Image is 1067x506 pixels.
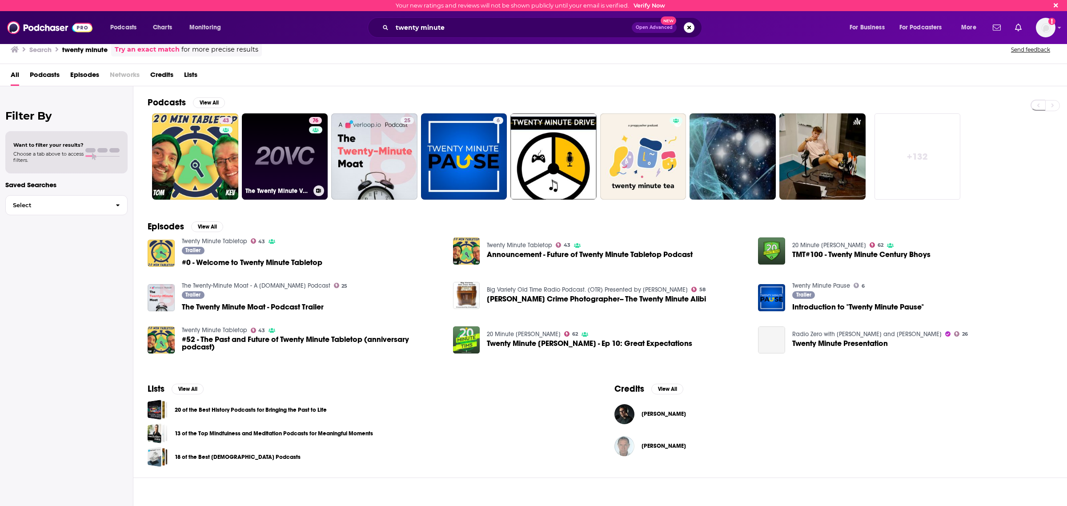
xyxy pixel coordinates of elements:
[792,330,942,338] a: Radio Zero with Rick and Rose
[874,113,961,200] a: +132
[5,195,128,215] button: Select
[792,282,850,289] a: Twenty Minute Pause
[843,20,896,35] button: open menu
[792,340,888,347] a: Twenty Minute Presentation
[148,221,184,232] h2: Episodes
[334,283,348,288] a: 25
[487,286,688,293] a: Big Variety Old Time Radio Podcast. (OTR) Presented by Chemdude
[376,17,710,38] div: Search podcasts, credits, & more...
[30,68,60,86] a: Podcasts
[758,326,785,353] a: Twenty Minute Presentation
[642,442,686,450] span: [PERSON_NAME]
[614,404,634,424] a: Harry Stebbings
[497,116,500,125] span: 6
[614,432,1053,460] button: Allan McCarthyAllan McCarthy
[110,68,140,86] span: Networks
[564,331,578,337] a: 62
[251,238,265,244] a: 43
[150,68,173,86] a: Credits
[148,97,225,108] a: PodcastsView All
[404,116,410,125] span: 25
[182,237,247,245] a: Twenty Minute Tabletop
[899,21,942,34] span: For Podcasters
[642,442,686,450] a: Allan McCarthy
[487,330,561,338] a: 20 Minute Tims
[989,20,1004,35] a: Show notifications dropdown
[219,117,233,124] a: 43
[556,242,570,248] a: 43
[175,429,373,438] a: 13 of the Top Mindfulness and Meditation Podcasts for Meaningful Moments
[193,97,225,108] button: View All
[182,336,442,351] a: #52 - The Past and Future of Twenty Minute Tabletop (anniversary podcast)
[792,241,866,249] a: 20 Minute Tims
[148,221,223,232] a: EpisodesView All
[5,181,128,189] p: Saved Searches
[258,240,265,244] span: 43
[148,284,175,311] img: The Twenty Minute Moat - Podcast Trailer
[181,44,258,55] span: for more precise results
[11,68,19,86] a: All
[185,248,201,253] span: Trailer
[148,423,168,443] span: 13 of the Top Mindfulness and Meditation Podcasts for Meaningful Moments
[453,326,480,353] img: Twenty Minute Tims - Ep 10: Great Expectations
[1036,18,1055,37] button: Show profile menu
[251,328,265,333] a: 43
[1011,20,1025,35] a: Show notifications dropdown
[309,117,322,124] a: 76
[13,151,84,163] span: Choose a tab above to access filters.
[758,237,785,265] img: TMT#100 - Twenty Minute Century Bhoys
[182,303,324,311] a: The Twenty Minute Moat - Podcast Trailer
[148,447,168,467] a: 18 of the Best Christian Podcasts
[182,282,330,289] a: The Twenty-Minute Moat - A Verloop.io Podcast
[70,68,99,86] a: Episodes
[634,2,665,9] a: Verify Now
[792,303,924,311] a: Introduction to "Twenty Minute Pause"
[245,187,310,195] h3: The Twenty Minute VC (20VC): Venture Capital | Startup Funding | The Pitch
[175,452,301,462] a: 18 of the Best [DEMOGRAPHIC_DATA] Podcasts
[7,19,92,36] a: Podchaser - Follow, Share and Rate Podcasts
[453,282,480,309] img: Casey Crime Photographer-- The Twenty Minute Alibi
[1048,18,1055,25] svg: Email not verified
[153,21,172,34] span: Charts
[148,326,175,353] a: #52 - The Past and Future of Twenty Minute Tabletop (anniversary podcast)
[110,21,136,34] span: Podcasts
[453,237,480,265] img: Announcement - Future of Twenty Minute Tabletop Podcast
[401,117,414,124] a: 25
[148,400,168,420] a: 20 of the Best History Podcasts for Bringing the Past to Life
[182,259,322,266] a: #0 - Welcome to Twenty Minute Tabletop
[564,243,570,247] span: 43
[331,113,417,200] a: 25
[651,384,683,394] button: View All
[189,21,221,34] span: Monitoring
[62,45,108,54] h3: twenty minute
[758,284,785,311] img: Introduction to "Twenty Minute Pause"
[699,288,706,292] span: 58
[183,20,233,35] button: open menu
[148,240,175,267] img: #0 - Welcome to Twenty Minute Tabletop
[796,292,811,297] span: Trailer
[184,68,197,86] a: Lists
[115,44,180,55] a: Try an exact match
[870,242,883,248] a: 62
[792,251,931,258] a: TMT#100 - Twenty Minute Century Bhoys
[421,113,507,200] a: 6
[148,383,164,394] h2: Lists
[191,221,223,232] button: View All
[878,243,883,247] span: 62
[148,383,204,394] a: ListsView All
[572,332,578,336] span: 62
[152,113,238,200] a: 43
[862,284,865,288] span: 6
[614,383,683,394] a: CreditsView All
